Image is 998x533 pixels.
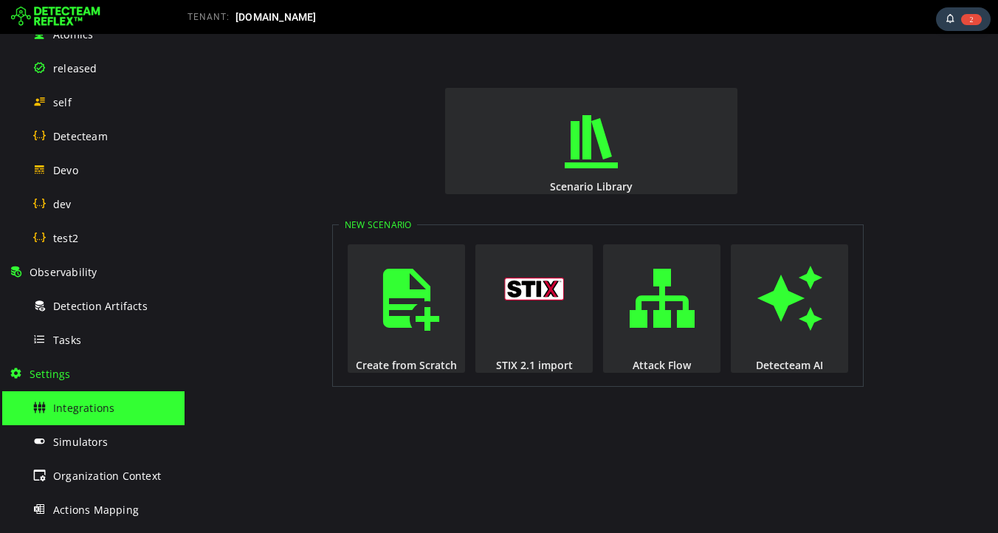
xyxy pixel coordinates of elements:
button: Attack Flow [419,210,536,339]
span: self [53,95,72,109]
span: Organization Context [53,469,161,483]
div: Task Notifications [936,7,991,31]
button: Detecteam AI [546,210,664,339]
span: Simulators [53,435,108,449]
span: dev [53,197,72,211]
span: [DOMAIN_NAME] [235,11,317,23]
span: Settings [30,367,71,381]
span: Integrations [53,401,114,415]
span: Devo [53,163,78,177]
span: released [53,61,97,75]
div: Create from Scratch [162,324,282,338]
span: Observability [30,265,97,279]
div: STIX 2.1 import [289,324,410,338]
img: Detecteam logo [11,5,100,29]
span: Tasks [53,333,81,347]
legend: New Scenario [154,185,233,197]
span: Detection Artifacts [53,299,148,313]
img: logo_stix.svg [320,244,380,266]
span: Detecteam [53,129,108,143]
span: TENANT: [187,12,230,22]
div: Attack Flow [417,324,537,338]
span: test2 [53,231,78,245]
div: Detecteam AI [545,324,665,338]
button: Create from Scratch [163,210,281,339]
div: Scenario Library [259,145,554,159]
button: Scenario Library [261,54,553,160]
span: 2 [961,14,982,25]
span: Actions Mapping [53,503,139,517]
span: Atomics [53,27,93,41]
button: STIX 2.1 import [291,210,408,339]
